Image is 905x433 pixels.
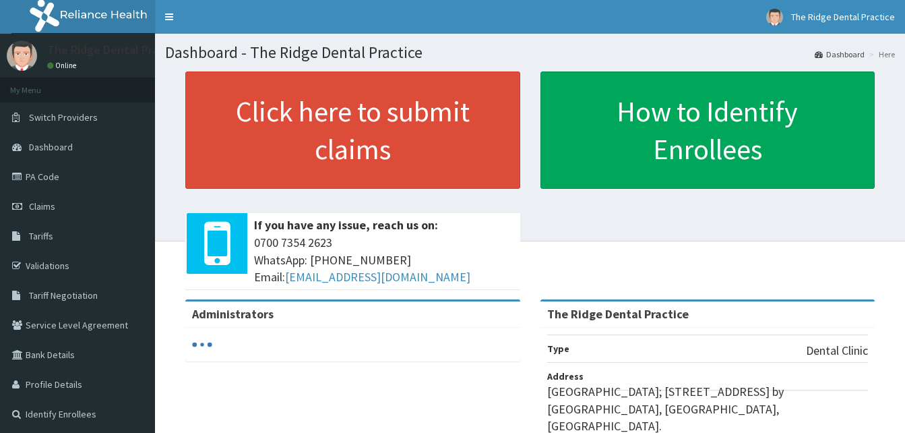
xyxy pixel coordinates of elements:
[254,217,438,233] b: If you have any issue, reach us on:
[29,289,98,301] span: Tariff Negotiation
[547,343,569,355] b: Type
[254,234,513,286] span: 0700 7354 2623 WhatsApp: [PHONE_NUMBER] Email:
[285,269,470,285] a: [EMAIL_ADDRESS][DOMAIN_NAME]
[165,44,895,61] h1: Dashboard - The Ridge Dental Practice
[47,44,185,56] p: The Ridge Dental Practice
[806,342,868,359] p: Dental Clinic
[29,141,73,153] span: Dashboard
[766,9,783,26] img: User Image
[791,11,895,23] span: The Ridge Dental Practice
[7,40,37,71] img: User Image
[29,230,53,242] span: Tariffs
[29,200,55,212] span: Claims
[866,49,895,60] li: Here
[185,71,520,189] a: Click here to submit claims
[192,335,212,355] svg: audio-loading
[815,49,865,60] a: Dashboard
[29,111,98,123] span: Switch Providers
[547,370,584,382] b: Address
[192,306,274,322] b: Administrators
[547,306,689,322] strong: The Ridge Dental Practice
[540,71,875,189] a: How to Identify Enrollees
[47,61,80,70] a: Online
